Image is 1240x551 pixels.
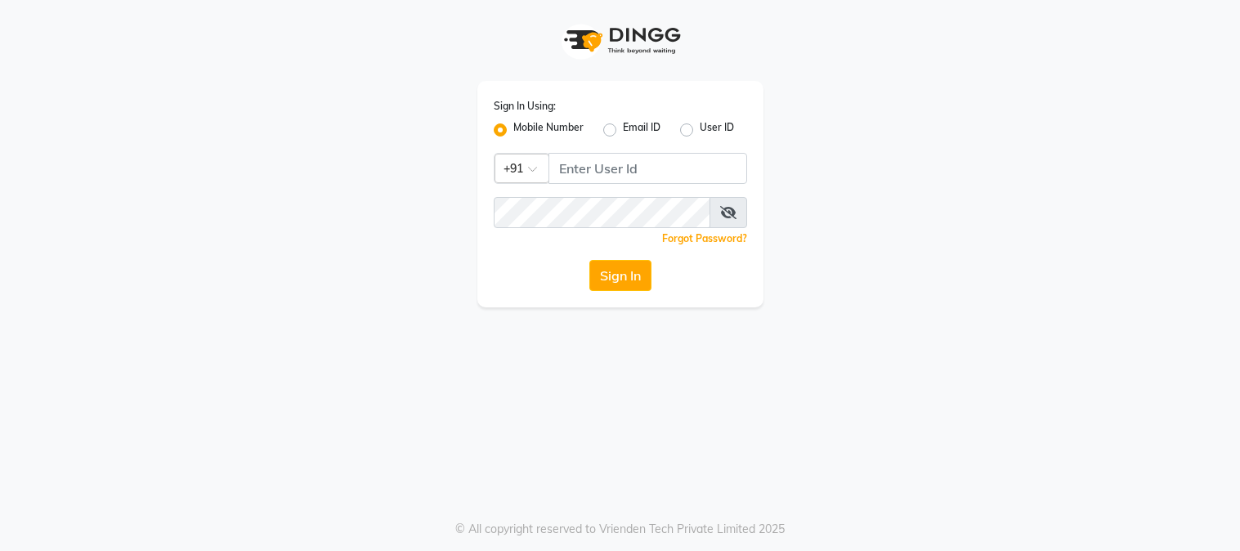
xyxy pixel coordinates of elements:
input: Username [494,197,710,228]
img: logo1.svg [555,16,686,65]
button: Sign In [589,260,651,291]
label: Mobile Number [513,120,584,140]
label: Sign In Using: [494,99,556,114]
label: User ID [700,120,734,140]
a: Forgot Password? [662,232,747,244]
label: Email ID [623,120,660,140]
input: Username [548,153,747,184]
